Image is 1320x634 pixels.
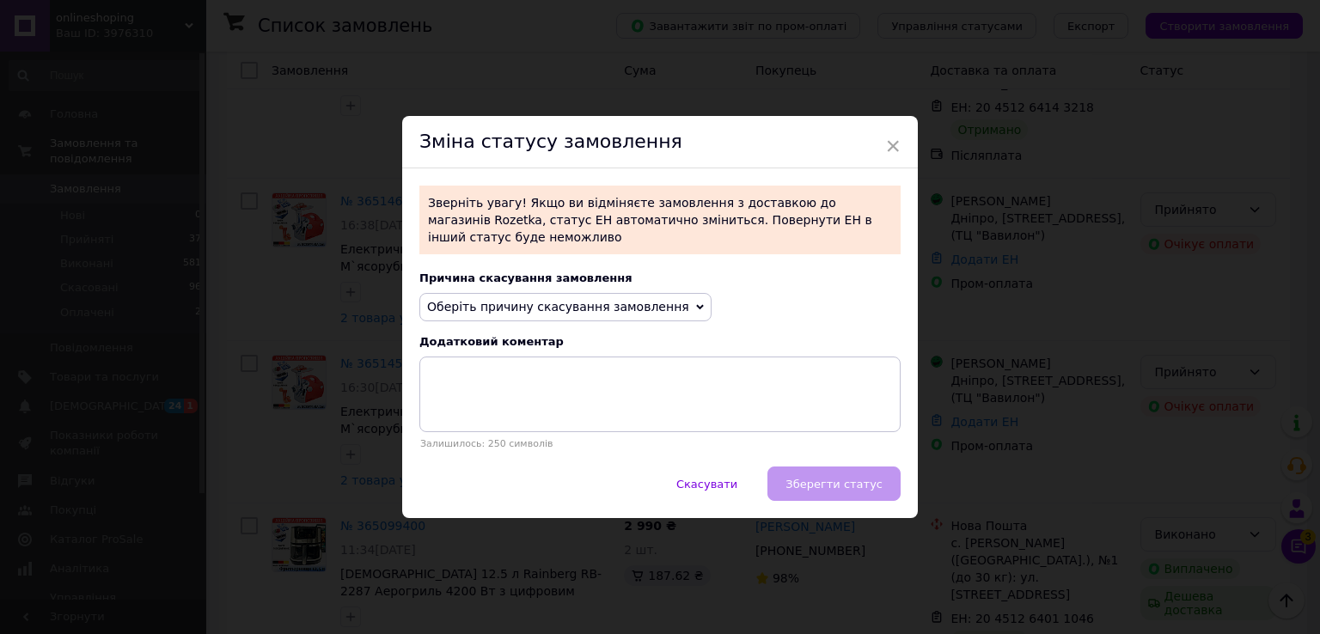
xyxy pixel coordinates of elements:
[419,438,901,449] p: Залишилось: 250 символів
[402,116,918,168] div: Зміна статусу замовлення
[419,186,901,254] p: Зверніть увагу! Якщо ви відміняєте замовлення з доставкою до магазинів Rozetka, статус ЕН автомат...
[419,271,901,284] div: Причина скасування замовлення
[427,300,689,314] span: Оберіть причину скасування замовлення
[885,131,901,161] span: ×
[658,466,755,501] button: Скасувати
[419,335,901,348] div: Додатковий коментар
[676,478,737,491] span: Скасувати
